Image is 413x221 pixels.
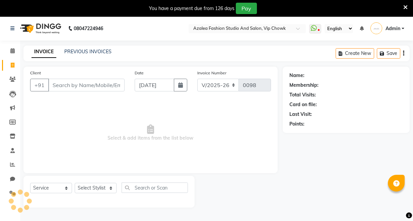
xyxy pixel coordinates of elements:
[289,72,304,79] div: Name:
[289,82,319,89] div: Membership:
[64,49,112,55] a: PREVIOUS INVOICES
[385,194,406,214] iframe: chat widget
[289,121,304,128] div: Points:
[149,5,234,12] div: You have a payment due from 126 days
[74,19,103,38] b: 08047224946
[31,46,56,58] a: INVOICE
[289,91,316,98] div: Total Visits:
[370,22,382,34] img: Admin
[377,48,400,59] button: Save
[17,19,63,38] img: logo
[30,70,41,76] label: Client
[30,79,49,91] button: +91
[30,99,271,166] span: Select & add items from the list below
[236,3,257,14] button: Pay
[336,48,374,59] button: Create New
[48,79,125,91] input: Search by Name/Mobile/Email/Code
[135,70,144,76] label: Date
[197,70,226,76] label: Invoice Number
[289,101,317,108] div: Card on file:
[386,25,400,32] span: Admin
[289,111,312,118] div: Last Visit:
[122,182,188,193] input: Search or Scan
